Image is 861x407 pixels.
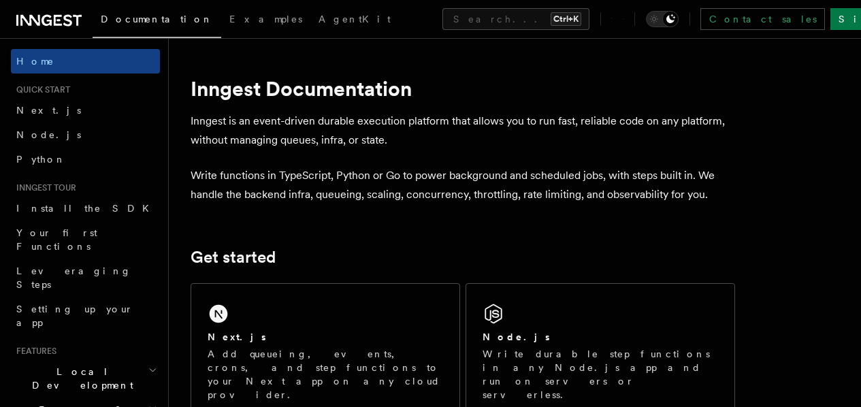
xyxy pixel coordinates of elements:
[11,182,76,193] span: Inngest tour
[11,123,160,147] a: Node.js
[191,166,735,204] p: Write functions in TypeScript, Python or Go to power background and scheduled jobs, with steps bu...
[101,14,213,25] span: Documentation
[221,4,310,37] a: Examples
[11,84,70,95] span: Quick start
[646,11,679,27] button: Toggle dark mode
[11,49,160,74] a: Home
[11,346,56,357] span: Features
[16,54,54,68] span: Home
[319,14,391,25] span: AgentKit
[11,147,160,172] a: Python
[16,227,97,252] span: Your first Functions
[483,347,718,402] p: Write durable step functions in any Node.js app and run on servers or serverless.
[16,105,81,116] span: Next.js
[191,112,735,150] p: Inngest is an event-driven durable execution platform that allows you to run fast, reliable code ...
[11,221,160,259] a: Your first Functions
[16,203,157,214] span: Install the SDK
[551,12,581,26] kbd: Ctrl+K
[483,330,550,344] h2: Node.js
[11,297,160,335] a: Setting up your app
[16,154,66,165] span: Python
[208,347,443,402] p: Add queueing, events, crons, and step functions to your Next app on any cloud provider.
[11,196,160,221] a: Install the SDK
[16,265,131,290] span: Leveraging Steps
[700,8,825,30] a: Contact sales
[11,359,160,397] button: Local Development
[310,4,399,37] a: AgentKit
[11,365,148,392] span: Local Development
[16,129,81,140] span: Node.js
[229,14,302,25] span: Examples
[11,259,160,297] a: Leveraging Steps
[191,248,276,267] a: Get started
[93,4,221,38] a: Documentation
[191,76,735,101] h1: Inngest Documentation
[208,330,266,344] h2: Next.js
[16,304,133,328] span: Setting up your app
[442,8,589,30] button: Search...Ctrl+K
[11,98,160,123] a: Next.js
